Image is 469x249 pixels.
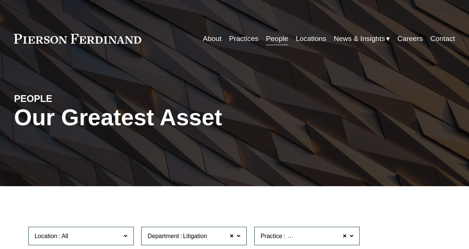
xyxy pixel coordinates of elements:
[334,32,385,45] span: News & Insights
[14,105,308,131] h1: Our Greatest Asset
[14,93,124,105] h4: PEOPLE
[261,233,283,239] span: Practice
[183,231,207,241] span: Litigation
[334,32,390,46] a: folder dropdown
[266,32,288,46] a: People
[203,32,222,46] a: About
[296,32,326,46] a: Locations
[286,231,388,241] span: White Collar Defense & Investigations
[430,32,455,46] a: Contact
[397,32,423,46] a: Careers
[229,32,258,46] a: Practices
[148,233,179,239] span: Department
[35,233,58,239] span: Location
